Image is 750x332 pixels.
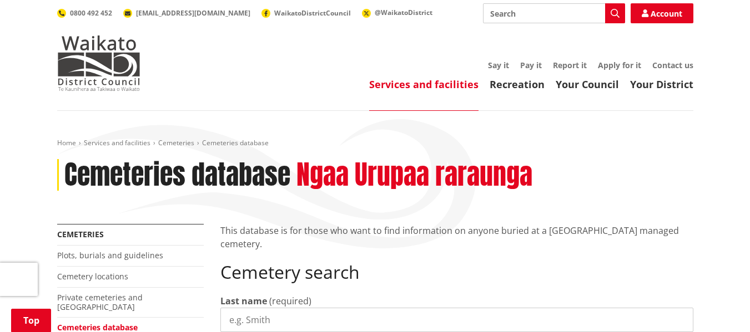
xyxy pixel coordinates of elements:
h1: Cemeteries database [64,159,290,191]
a: Home [57,138,76,147]
a: 0800 492 452 [57,8,112,18]
input: e.g. Smith [220,308,693,332]
a: Report it [553,60,587,70]
a: @WaikatoDistrict [362,8,432,17]
img: Waikato District Council - Te Kaunihera aa Takiwaa o Waikato [57,35,140,91]
h2: Ngaa Urupaa raraunga [296,159,532,191]
span: 0800 492 452 [70,8,112,18]
p: This database is for those who want to find information on anyone buried at a [GEOGRAPHIC_DATA] m... [220,224,693,251]
a: WaikatoDistrictCouncil [261,8,351,18]
a: Cemeteries [158,138,194,147]
h2: Cemetery search [220,262,693,283]
a: Cemeteries [57,229,104,239]
span: [EMAIL_ADDRESS][DOMAIN_NAME] [136,8,250,18]
span: Cemeteries database [202,138,269,147]
a: Recreation [490,78,545,91]
a: Cemetery locations [57,271,128,282]
a: Apply for it [598,60,641,70]
span: @WaikatoDistrict [375,8,432,17]
input: Search input [483,3,625,23]
a: Services and facilities [84,138,150,147]
a: Your District [630,78,693,91]
a: Say it [488,60,509,70]
a: Private cemeteries and [GEOGRAPHIC_DATA] [57,292,143,312]
nav: breadcrumb [57,139,693,148]
span: (required) [269,295,311,307]
a: Account [631,3,693,23]
a: Contact us [652,60,693,70]
label: Last name [220,294,267,308]
a: Your Council [556,78,619,91]
a: Top [11,309,51,332]
a: Plots, burials and guidelines [57,250,163,261]
a: Pay it [520,60,542,70]
span: WaikatoDistrictCouncil [274,8,351,18]
a: Services and facilities [369,78,479,91]
a: [EMAIL_ADDRESS][DOMAIN_NAME] [123,8,250,18]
